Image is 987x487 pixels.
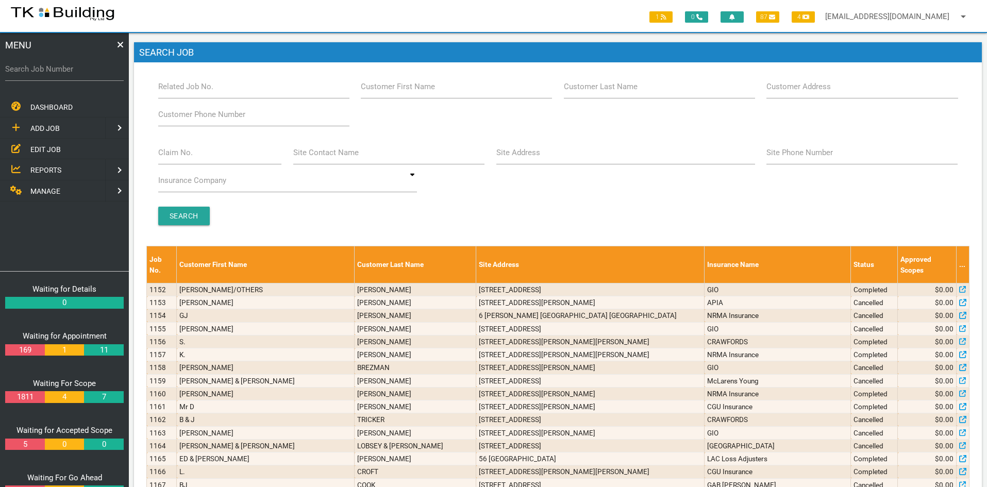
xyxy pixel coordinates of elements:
[147,452,177,465] td: 1165
[935,284,953,295] span: $0.00
[177,400,355,413] td: Mr D
[705,465,851,478] td: CGU Insurance
[5,38,31,52] span: MENU
[705,246,851,283] th: Insurance Name
[496,147,540,159] label: Site Address
[476,400,705,413] td: [STREET_ADDRESS][PERSON_NAME]
[705,361,851,374] td: GIO
[649,11,673,23] span: 1
[84,439,123,450] a: 0
[177,283,355,296] td: [PERSON_NAME]/OTHERS
[705,452,851,465] td: LAC Loss Adjusters
[756,11,779,23] span: 87
[10,5,115,22] img: s3file
[851,387,898,400] td: Completed
[935,454,953,464] span: $0.00
[935,466,953,477] span: $0.00
[851,322,898,335] td: Cancelled
[147,322,177,335] td: 1155
[84,344,123,356] a: 11
[355,452,476,465] td: [PERSON_NAME]
[935,414,953,425] span: $0.00
[355,439,476,452] td: LOBSEY & [PERSON_NAME]
[705,439,851,452] td: [GEOGRAPHIC_DATA]
[355,400,476,413] td: [PERSON_NAME]
[147,283,177,296] td: 1152
[851,452,898,465] td: Completed
[476,387,705,400] td: [STREET_ADDRESS][PERSON_NAME]
[23,331,107,341] a: Waiting for Appointment
[935,401,953,412] span: $0.00
[32,284,96,294] a: Waiting for Details
[355,387,476,400] td: [PERSON_NAME]
[147,348,177,361] td: 1157
[476,361,705,374] td: [STREET_ADDRESS][PERSON_NAME]
[564,81,638,93] label: Customer Last Name
[177,309,355,322] td: GJ
[898,246,957,283] th: Approved Scopes
[177,348,355,361] td: K.
[705,322,851,335] td: GIO
[476,426,705,439] td: [STREET_ADDRESS][PERSON_NAME]
[45,391,84,403] a: 4
[705,296,851,309] td: APIA
[476,413,705,426] td: [STREET_ADDRESS]
[147,296,177,309] td: 1153
[177,374,355,387] td: [PERSON_NAME] & [PERSON_NAME]
[851,361,898,374] td: Cancelled
[355,426,476,439] td: [PERSON_NAME]
[177,361,355,374] td: [PERSON_NAME]
[851,426,898,439] td: Cancelled
[355,413,476,426] td: TRICKER
[476,246,705,283] th: Site Address
[361,81,435,93] label: Customer First Name
[147,400,177,413] td: 1161
[27,473,102,482] a: Waiting For Go Ahead
[935,362,953,373] span: $0.00
[476,335,705,348] td: [STREET_ADDRESS][PERSON_NAME][PERSON_NAME]
[705,283,851,296] td: GIO
[45,344,84,356] a: 1
[5,297,124,309] a: 0
[705,335,851,348] td: CRAWFORDS
[851,335,898,348] td: Completed
[476,322,705,335] td: [STREET_ADDRESS]
[792,11,815,23] span: 4
[851,374,898,387] td: Cancelled
[177,296,355,309] td: [PERSON_NAME]
[935,297,953,308] span: $0.00
[30,124,60,132] span: ADD JOB
[147,335,177,348] td: 1156
[355,335,476,348] td: [PERSON_NAME]
[147,374,177,387] td: 1159
[851,283,898,296] td: Completed
[935,324,953,334] span: $0.00
[476,309,705,322] td: 6 [PERSON_NAME] [GEOGRAPHIC_DATA] [GEOGRAPHIC_DATA]
[705,426,851,439] td: GIO
[177,335,355,348] td: S.
[935,337,953,347] span: $0.00
[957,246,969,283] th: ...
[177,426,355,439] td: [PERSON_NAME]
[134,42,982,63] h1: Search Job
[935,389,953,399] span: $0.00
[5,63,124,75] label: Search Job Number
[177,322,355,335] td: [PERSON_NAME]
[16,426,112,435] a: Waiting for Accepted Scope
[5,344,44,356] a: 169
[30,103,73,111] span: DASHBOARD
[147,361,177,374] td: 1158
[476,348,705,361] td: [STREET_ADDRESS][PERSON_NAME][PERSON_NAME]
[5,439,44,450] a: 5
[147,439,177,452] td: 1164
[476,465,705,478] td: [STREET_ADDRESS][PERSON_NAME][PERSON_NAME]
[147,465,177,478] td: 1166
[851,413,898,426] td: Cancelled
[355,348,476,361] td: [PERSON_NAME]
[705,413,851,426] td: CRAWFORDS
[355,361,476,374] td: BREZMAN
[30,187,60,195] span: MANAGE
[851,309,898,322] td: Cancelled
[355,296,476,309] td: [PERSON_NAME]
[30,145,61,153] span: EDIT JOB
